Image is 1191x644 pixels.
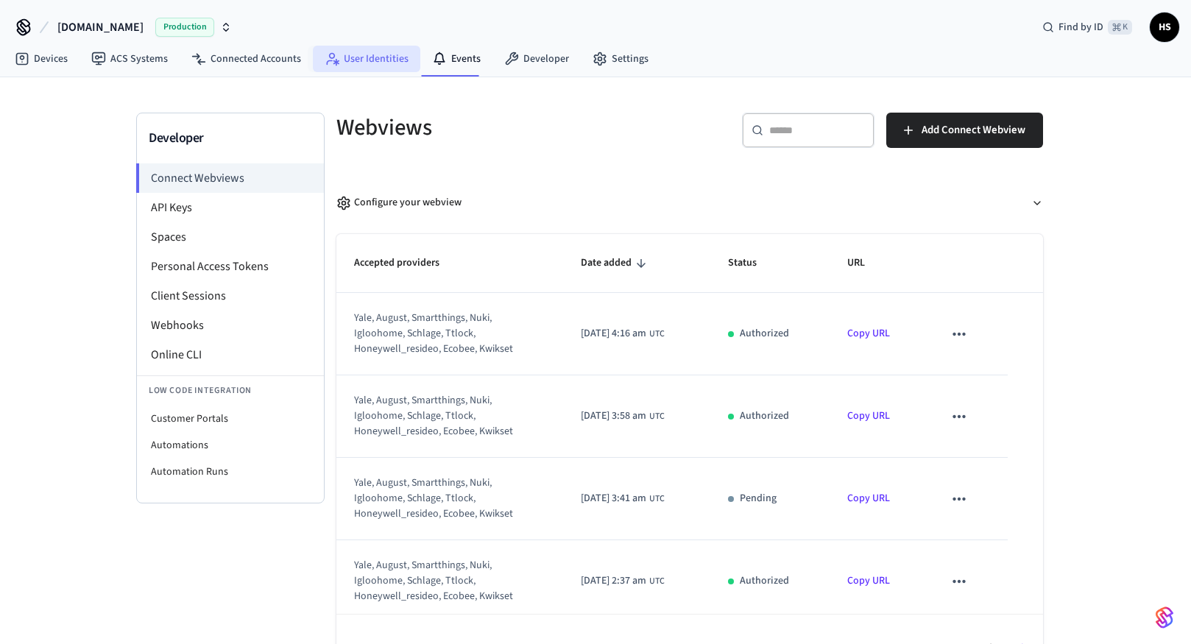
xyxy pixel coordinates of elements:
button: Add Connect Webview [886,113,1043,148]
span: URL [847,252,884,275]
li: Customer Portals [137,406,324,432]
a: Copy URL [847,408,890,423]
div: yale, august, smartthings, nuki, igloohome, schlage, ttlock, honeywell_resideo, ecobee, kwikset [354,393,526,439]
a: Copy URL [847,573,890,588]
div: Africa/Abidjan [581,408,665,424]
a: User Identities [313,46,420,72]
span: Accepted providers [354,252,459,275]
span: HS [1151,14,1178,40]
a: ACS Systems [79,46,180,72]
li: Webhooks [137,311,324,340]
button: HS [1150,13,1179,42]
a: Copy URL [847,326,890,341]
p: Authorized [740,326,789,342]
li: Connect Webviews [136,163,324,193]
h5: Webviews [336,113,681,143]
span: [DATE] 3:41 am [581,491,646,506]
img: SeamLogoGradient.69752ec5.svg [1156,606,1173,629]
div: Africa/Abidjan [581,573,665,589]
div: Africa/Abidjan [581,491,665,506]
span: Production [155,18,214,37]
span: Add Connect Webview [922,121,1025,140]
p: Pending [740,491,777,506]
li: Online CLI [137,340,324,369]
a: Connected Accounts [180,46,313,72]
li: Personal Access Tokens [137,252,324,281]
span: [DATE] 4:16 am [581,326,646,342]
span: ⌘ K [1108,20,1132,35]
h3: Developer [149,128,312,149]
span: UTC [649,575,665,588]
div: Find by ID⌘ K [1031,14,1144,40]
span: [DOMAIN_NAME] [57,18,144,36]
li: Low Code Integration [137,375,324,406]
span: UTC [649,410,665,423]
div: yale, august, smartthings, nuki, igloohome, schlage, ttlock, honeywell_resideo, ecobee, kwikset [354,475,526,522]
a: Settings [581,46,660,72]
li: Automations [137,432,324,459]
p: Authorized [740,408,789,424]
li: Spaces [137,222,324,252]
span: [DATE] 3:58 am [581,408,646,424]
li: Client Sessions [137,281,324,311]
span: Date added [581,252,651,275]
p: Authorized [740,573,789,589]
a: Copy URL [847,491,890,506]
a: Developer [492,46,581,72]
a: Events [420,46,492,72]
span: UTC [649,492,665,506]
span: Find by ID [1059,20,1103,35]
div: yale, august, smartthings, nuki, igloohome, schlage, ttlock, honeywell_resideo, ecobee, kwikset [354,311,526,357]
span: [DATE] 2:37 am [581,573,646,589]
a: Devices [3,46,79,72]
div: Africa/Abidjan [581,326,665,342]
button: Configure your webview [336,183,1043,222]
span: UTC [649,328,665,341]
div: yale, august, smartthings, nuki, igloohome, schlage, ttlock, honeywell_resideo, ecobee, kwikset [354,558,526,604]
li: API Keys [137,193,324,222]
span: Status [728,252,776,275]
li: Automation Runs [137,459,324,485]
div: Configure your webview [336,195,462,210]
